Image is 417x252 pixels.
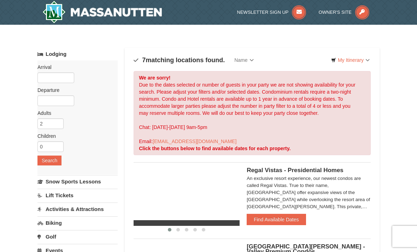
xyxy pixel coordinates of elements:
a: Lift Tickets [37,189,118,202]
button: Find Available Dates [247,214,306,225]
a: Massanutten Resort [42,1,162,23]
a: Biking [37,216,118,229]
a: Owner's Site [318,10,369,15]
a: Snow Sports Lessons [37,175,118,188]
a: Newsletter Sign Up [237,10,306,15]
a: Golf [37,230,118,243]
button: Search [37,156,61,165]
span: Owner's Site [318,10,352,15]
span: Regal Vistas - Presidential Homes [247,167,343,174]
a: My Itinerary [327,55,374,65]
a: Name [229,53,259,67]
a: Lodging [37,48,118,60]
label: Arrival [37,64,112,71]
div: Due to the dates selected or number of guests in your party we are not showing availability for y... [134,71,371,155]
label: Children [37,133,112,140]
strong: We are sorry! [139,75,170,81]
label: Adults [37,110,112,117]
span: Newsletter Sign Up [237,10,289,15]
strong: Click the buttons below to find available dates for each property. [139,146,290,151]
label: Departure [37,87,112,94]
div: An exclusive resort experience, our newest condos are called Regal Vistas. True to their name, [G... [247,175,371,210]
a: Activities & Attractions [37,203,118,216]
a: [EMAIL_ADDRESS][DOMAIN_NAME] [153,139,236,144]
img: Massanutten Resort Logo [42,1,162,23]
